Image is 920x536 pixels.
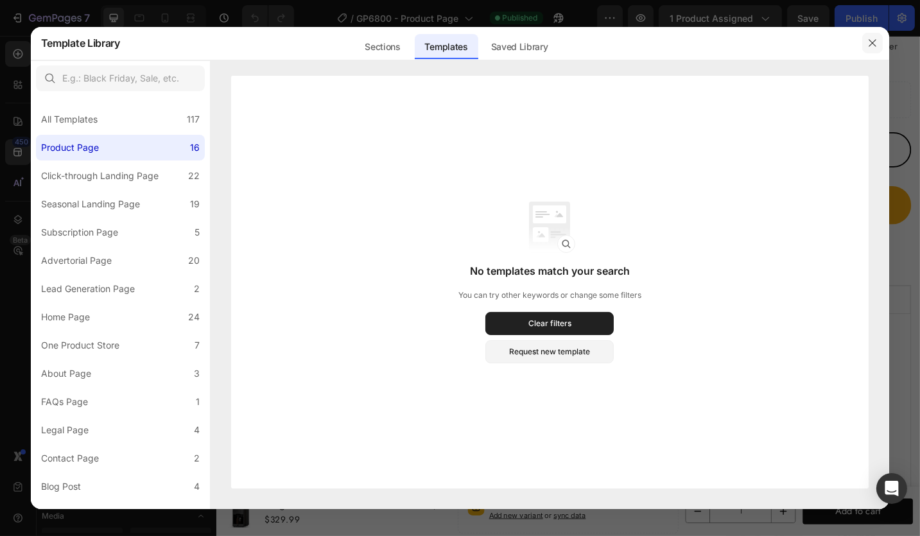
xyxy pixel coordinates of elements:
button: decrement [405,106,441,143]
div: 3 [194,366,200,381]
p: Metal Black [240,437,486,453]
p: Specifications [42,336,728,359]
div: Add to cart [678,512,727,530]
div: Subscription Page [41,225,118,240]
button: decrement [514,508,540,533]
p: BRAND [42,398,217,413]
div: Request new template [509,346,590,358]
div: Lead Generation Page [41,281,135,297]
button: Add to cart [588,105,761,144]
p: what's in the box [590,281,680,297]
input: quantity [441,106,541,143]
div: 22 [188,168,200,184]
p: AVIGATOR [240,398,486,413]
div: Seasonal Landing Page [41,196,140,212]
span: sync data [699,62,734,72]
div: Advertorial Page [41,253,112,268]
div: Blog List [41,507,77,523]
p: You can try other keywords or change some filters [458,289,641,302]
div: Clear filters [528,318,571,329]
div: 2 [194,281,200,297]
div: Add to cart [630,110,718,139]
div: Click-through Landing Page [41,168,159,184]
h2: Template Library [41,26,120,60]
div: Sections [354,34,410,60]
p: specifications [103,281,168,296]
button: Request new template [485,340,614,363]
div: Product Page [41,140,99,155]
div: Templates [415,34,478,60]
p: filter options [353,281,417,297]
div: Buy it now [541,173,625,198]
span: sync data [369,520,404,530]
h3: No templates match your search [470,263,630,279]
div: 7 [195,338,200,353]
div: 1 [196,394,200,410]
div: 24 [188,309,200,325]
div: FAQs Page [41,394,88,410]
div: All Templates [41,112,98,127]
div: 16 [190,140,200,155]
input: quantity [540,508,608,533]
div: Legal Page [41,422,89,438]
span: Add new variant [299,520,358,530]
span: or [358,520,404,530]
div: Open Intercom Messenger [876,473,907,504]
div: 20 [188,253,200,268]
span: Add new variant [629,62,688,72]
p: Setup options like colors, sizes with product variant. [438,61,734,74]
button: increment [541,106,577,143]
div: Home Page [41,309,90,325]
div: 19 [190,196,200,212]
div: 2 [194,451,200,466]
div: 117 [187,112,200,127]
div: One Product Store [41,338,119,353]
div: 4 [194,479,200,494]
div: Blog Post [41,479,81,494]
button: Clear filters [485,312,614,335]
p: Setup options like colors, sizes with product variant. [299,507,495,532]
p: Dimensions [42,476,217,492]
div: 2 [194,507,200,523]
div: About Page [41,366,91,381]
input: E.g.: Black Friday, Sale, etc. [36,65,205,91]
h1: Avigator Coffee Maker with Grinder, 24H Timer Programmable 5 Cup Hot and Iced Coffee Machine Feat... [51,504,257,522]
div: 5 [195,225,200,240]
p: COLOR [42,437,217,453]
div: 4 [194,422,200,438]
p: (L x W x H) 10.8 x 12.7 x 16 Inches [240,476,486,492]
span: or [688,62,734,72]
button: Buy it now [404,164,761,207]
div: Saved Library [481,34,559,60]
button: Add to cart [642,506,763,535]
div: Contact Page [41,451,99,466]
button: increment [608,508,634,533]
